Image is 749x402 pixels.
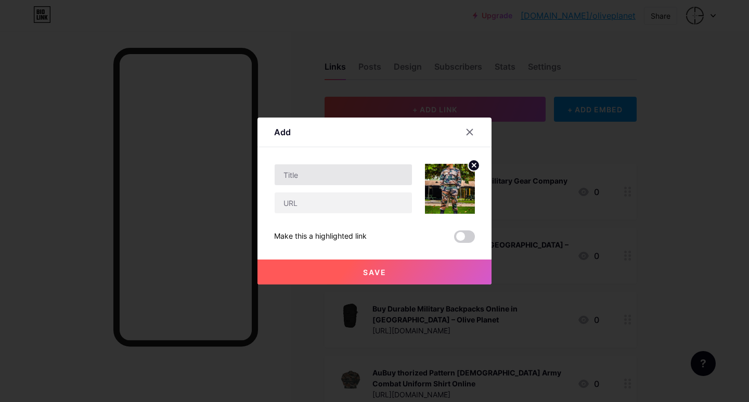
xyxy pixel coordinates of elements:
[363,268,386,277] span: Save
[274,230,367,243] div: Make this a highlighted link
[425,164,475,214] img: link_thumbnail
[257,260,492,284] button: Save
[274,126,291,138] div: Add
[275,192,412,213] input: URL
[275,164,412,185] input: Title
